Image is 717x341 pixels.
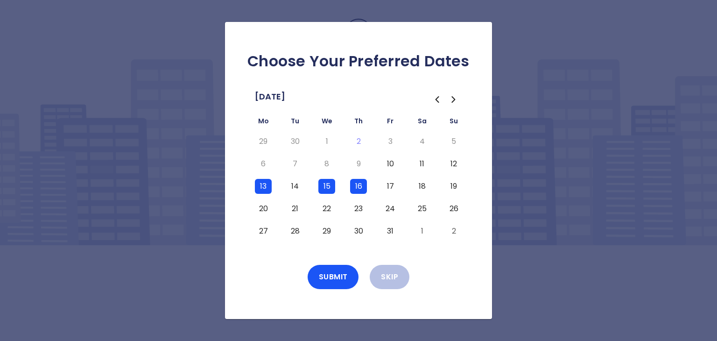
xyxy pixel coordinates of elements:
button: Tuesday, October 14th, 2025 [287,179,303,194]
button: Skip [370,265,409,289]
th: Saturday [406,115,438,130]
th: Sunday [438,115,470,130]
span: [DATE] [255,89,285,104]
button: Friday, October 17th, 2025 [382,179,399,194]
button: Tuesday, October 28th, 2025 [287,224,303,239]
button: Thursday, October 30th, 2025 [350,224,367,239]
button: Monday, October 13th, 2025, selected [255,179,272,194]
button: Saturday, November 1st, 2025 [414,224,430,239]
button: Monday, September 29th, 2025 [255,134,272,149]
button: Friday, October 10th, 2025 [382,156,399,171]
button: Monday, October 20th, 2025 [255,201,272,216]
button: Thursday, October 16th, 2025, selected [350,179,367,194]
button: Tuesday, October 21st, 2025 [287,201,303,216]
button: Sunday, October 26th, 2025 [445,201,462,216]
button: Saturday, October 11th, 2025 [414,156,430,171]
button: Go to the Next Month [445,91,462,108]
button: Wednesday, October 29th, 2025 [318,224,335,239]
button: Friday, October 31st, 2025 [382,224,399,239]
table: October 2025 [247,115,470,242]
button: Saturday, October 4th, 2025 [414,134,430,149]
button: Thursday, October 9th, 2025 [350,156,367,171]
button: Sunday, October 5th, 2025 [445,134,462,149]
button: Thursday, October 23rd, 2025 [350,201,367,216]
button: Wednesday, October 8th, 2025 [318,156,335,171]
button: Wednesday, October 1st, 2025 [318,134,335,149]
button: Tuesday, September 30th, 2025 [287,134,303,149]
th: Friday [374,115,406,130]
button: Go to the Previous Month [429,91,445,108]
button: Wednesday, October 15th, 2025, selected [318,179,335,194]
button: Monday, October 6th, 2025 [255,156,272,171]
th: Wednesday [311,115,343,130]
button: Today, Thursday, October 2nd, 2025 [350,134,367,149]
h2: Choose Your Preferred Dates [240,52,477,71]
button: Friday, October 3rd, 2025 [382,134,399,149]
th: Monday [247,115,279,130]
button: Friday, October 24th, 2025 [382,201,399,216]
img: Logo [312,19,405,65]
button: Wednesday, October 22nd, 2025 [318,201,335,216]
button: Sunday, October 19th, 2025 [445,179,462,194]
button: Sunday, November 2nd, 2025 [445,224,462,239]
th: Tuesday [279,115,311,130]
th: Thursday [343,115,374,130]
button: Sunday, October 12th, 2025 [445,156,462,171]
button: Saturday, October 25th, 2025 [414,201,430,216]
button: Submit [308,265,359,289]
button: Tuesday, October 7th, 2025 [287,156,303,171]
button: Saturday, October 18th, 2025 [414,179,430,194]
button: Monday, October 27th, 2025 [255,224,272,239]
